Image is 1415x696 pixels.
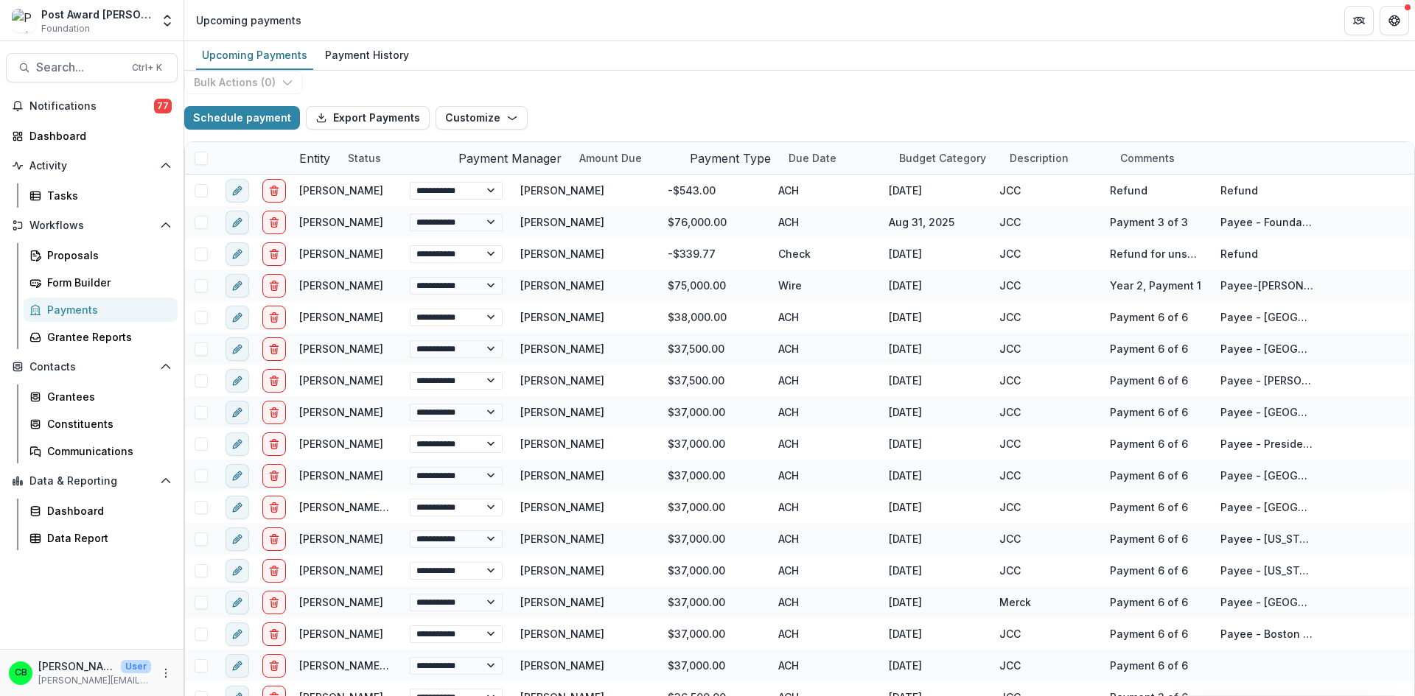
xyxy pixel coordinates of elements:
div: Payee - [GEOGRAPHIC_DATA] [1220,594,1313,610]
div: $37,000.00 [659,396,769,428]
div: Comments [1111,142,1222,174]
button: Export Payments [306,106,430,130]
button: delete [262,464,286,488]
div: [DATE] [880,238,990,270]
div: JCC [999,658,1021,673]
div: $37,000.00 [659,555,769,586]
div: Description [1001,150,1077,166]
button: edit [226,591,249,614]
div: Payee - Foundation for National Institute of Health [1220,214,1313,230]
div: $76,000.00 [659,206,769,238]
img: Post Award Jane Coffin Childs Memorial Fund [12,9,35,32]
div: Budget Category [890,142,1001,174]
div: [DATE] [880,301,990,333]
div: $37,000.00 [659,491,769,523]
button: delete [262,527,286,551]
div: JCC [999,373,1021,388]
div: Payment 6 of 6 [1110,563,1188,578]
div: Payment Manager [450,142,570,174]
a: [PERSON_NAME] [299,342,383,355]
div: Due Date [780,142,890,174]
div: [PERSON_NAME] [520,468,604,483]
div: Payee-[PERSON_NAME] [1220,278,1313,293]
div: Payment 6 of 6 [1110,499,1188,515]
div: ACH [769,460,880,491]
button: Bulk Actions (0) [184,71,303,94]
button: Customize [436,106,528,130]
div: [DATE] [880,523,990,555]
div: Dashboard [29,128,166,144]
a: [PERSON_NAME] [PERSON_NAME] [299,501,470,513]
a: [PERSON_NAME] [299,564,383,577]
a: [PERSON_NAME] [299,247,383,260]
div: $37,000.00 [659,650,769,681]
div: Payment 6 of 6 [1110,309,1188,325]
a: [PERSON_NAME] [PERSON_NAME] [299,659,470,672]
div: Due Date [780,150,845,166]
a: [PERSON_NAME] [299,532,383,545]
div: ACH [769,428,880,460]
div: $37,500.00 [659,365,769,396]
nav: breadcrumb [190,10,307,31]
button: delete [262,274,286,298]
div: $37,000.00 [659,618,769,650]
button: edit [226,369,249,393]
div: Payment 6 of 6 [1110,531,1188,546]
div: Payee - President and Fellows of Harvard College [1220,436,1313,451]
div: Upcoming Payments [196,44,313,66]
button: Notifications77 [6,94,178,118]
div: [PERSON_NAME] [520,658,604,673]
div: ACH [769,365,880,396]
div: ACH [769,206,880,238]
div: Year 2, Payment 1 [1110,278,1201,293]
button: Get Help [1380,6,1409,35]
div: [DATE] [880,555,990,586]
div: [PERSON_NAME] [520,214,604,230]
button: delete [262,306,286,329]
div: Data Report [47,530,166,546]
a: [PERSON_NAME] [299,596,383,608]
a: [PERSON_NAME] [299,406,383,418]
div: $37,500.00 [659,333,769,365]
div: Payee - [GEOGRAPHIC_DATA][US_STATE] [1220,341,1313,356]
div: JCC [999,531,1021,546]
button: edit [226,179,249,203]
button: edit [226,211,249,234]
div: Grantee Reports [47,329,166,345]
div: Payment 6 of 6 [1110,404,1188,420]
div: [PERSON_NAME] [520,563,604,578]
button: Open Activity [6,154,178,177]
div: Refund for unspent Fellowship funds [1110,246,1203,261]
div: JCC [999,341,1021,356]
div: [DATE] [880,365,990,396]
div: [DATE] [880,428,990,460]
button: delete [262,496,286,519]
button: delete [262,622,286,646]
span: Activity [29,160,154,172]
div: ACH [769,586,880,618]
div: Payee - [US_STATE][GEOGRAPHIC_DATA] [1220,531,1313,546]
div: JCC [999,626,1021,641]
div: Payment 6 of 6 [1110,436,1188,451]
div: JCC [999,278,1021,293]
div: Aug 31, 2025 [880,206,990,238]
div: Amount Due [570,150,651,166]
a: Payment History [319,41,415,70]
button: delete [262,401,286,424]
div: $37,000.00 [659,586,769,618]
a: [PERSON_NAME] [299,216,383,228]
div: Description [1001,142,1111,174]
button: edit [226,242,249,266]
div: [PERSON_NAME] [520,404,604,420]
div: Post Award [PERSON_NAME] Childs Memorial Fund [41,7,151,22]
a: Proposals [24,243,178,267]
div: ACH [769,491,880,523]
a: Upcoming Payments [196,41,313,70]
a: [PERSON_NAME] [299,469,383,482]
div: Communications [47,443,166,459]
a: [PERSON_NAME] [299,628,383,640]
a: Grantees [24,384,178,409]
div: ACH [769,175,880,206]
div: JCC [999,309,1021,325]
button: edit [226,432,249,456]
